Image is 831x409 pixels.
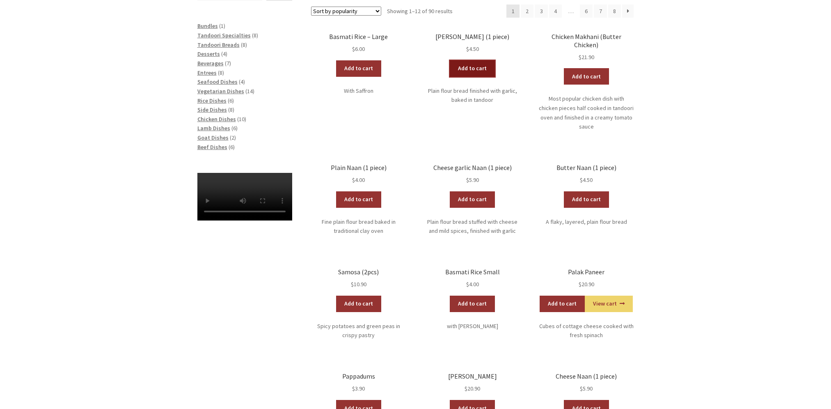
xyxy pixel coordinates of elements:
[336,60,381,77] a: Add to cart: “Basmati Rice - Large”
[539,268,634,276] h2: Palak Paneer
[239,115,245,123] span: 10
[352,45,365,53] bdi: 6.00
[465,385,480,392] bdi: 20.90
[352,385,365,392] bdi: 3.90
[539,372,634,393] a: Cheese Naan (1 piece) $5.90
[351,280,366,288] bdi: 10.90
[539,164,634,172] h2: Butter Naan (1 piece)
[450,191,495,208] a: Add to cart: “Cheese garlic Naan (1 piece)”
[466,45,469,53] span: $
[311,164,406,185] a: Plain Naan (1 piece) $4.00
[311,372,406,380] h2: Pappadums
[197,60,224,67] a: Beverages
[352,45,355,53] span: $
[229,97,232,104] span: 6
[311,322,406,340] p: Spicy potatoes and green peas in crispy pastry
[336,191,381,208] a: Add to cart: “Plain Naan (1 piece)”
[580,5,593,18] a: Page 6
[579,53,594,61] bdi: 21.90
[197,41,240,48] a: Tandoori Breads
[622,5,634,18] a: →
[466,176,479,184] bdi: 5.90
[197,22,218,30] span: Bundles
[197,115,236,123] a: Chicken Dishes
[197,50,220,57] span: Desserts
[580,176,583,184] span: $
[466,280,469,288] span: $
[197,106,227,113] a: Side Dishes
[521,5,534,18] a: Page 2
[336,296,381,312] a: Add to cart: “Samosa (2pcs)”
[539,372,634,380] h2: Cheese Naan (1 piece)
[425,86,520,105] p: Plain flour bread finished with garlic, baked in tandoor
[311,372,406,393] a: Pappadums $3.90
[564,191,609,208] a: Add to cart: “Butter Naan (1 piece)”
[425,217,520,236] p: Plain flour bread stuffed with cheese and mild spices, finished with garlic
[223,50,226,57] span: 4
[580,385,583,392] span: $
[425,268,520,276] h2: Basmati Rice Small
[352,176,365,184] bdi: 4.00
[549,5,562,18] a: Page 4
[197,143,227,151] a: Beef Dishes
[450,60,495,77] a: Add to cart: “Garlic Naan (1 piece)”
[580,385,593,392] bdi: 5.90
[580,176,593,184] bdi: 4.50
[243,41,245,48] span: 8
[425,372,520,380] h2: [PERSON_NAME]
[535,5,548,18] a: Page 3
[585,296,633,312] a: View cart
[425,322,520,331] p: with [PERSON_NAME]
[539,33,634,49] h2: Chicken Makhani (Butter Chicken)
[539,322,634,340] p: Cubes of cottage cheese cooked with fresh spinach
[579,53,581,61] span: $
[230,106,233,113] span: 8
[466,176,469,184] span: $
[425,33,520,41] h2: [PERSON_NAME] (1 piece)
[197,134,229,141] span: Goat Dishes
[387,5,453,18] p: Showing 1–12 of 90 results
[564,68,609,85] a: Add to cart: “Chicken Makhani (Butter Chicken)”
[539,94,634,131] p: Most popular chicken dish with chicken pieces half cooked in tandoori oven and finished in a crea...
[539,164,634,185] a: Butter Naan (1 piece) $4.50
[227,60,229,67] span: 7
[506,5,634,18] nav: Product Pagination
[240,78,243,85] span: 4
[539,217,634,227] p: A flaky, layered, plain flour bread
[197,69,217,76] a: Entrees
[197,78,238,85] a: Seafood Dishes
[221,22,224,30] span: 1
[311,268,406,276] h2: Samosa (2pcs)
[425,33,520,54] a: [PERSON_NAME] (1 piece) $4.50
[233,124,236,132] span: 6
[230,143,233,151] span: 6
[254,32,256,39] span: 8
[311,7,381,16] select: Shop order
[540,296,585,312] a: Add to cart: “Palak Paneer”
[311,164,406,172] h2: Plain Naan (1 piece)
[247,87,253,95] span: 14
[450,296,495,312] a: Add to cart: “Basmati Rice Small”
[351,280,354,288] span: $
[465,385,467,392] span: $
[352,385,355,392] span: $
[311,86,406,96] p: With Saffron
[231,134,234,141] span: 2
[466,45,479,53] bdi: 4.50
[197,97,227,104] span: Rice Dishes
[579,280,581,288] span: $
[608,5,621,18] a: Page 8
[466,280,479,288] bdi: 4.00
[197,124,230,132] span: Lamb Dishes
[197,87,244,95] a: Vegetarian Dishes
[197,32,251,39] a: Tandoori Specialties
[311,33,406,41] h2: Basmati Rice – Large
[539,268,634,289] a: Palak Paneer $20.90
[506,5,520,18] span: Page 1
[425,164,520,172] h2: Cheese garlic Naan (1 piece)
